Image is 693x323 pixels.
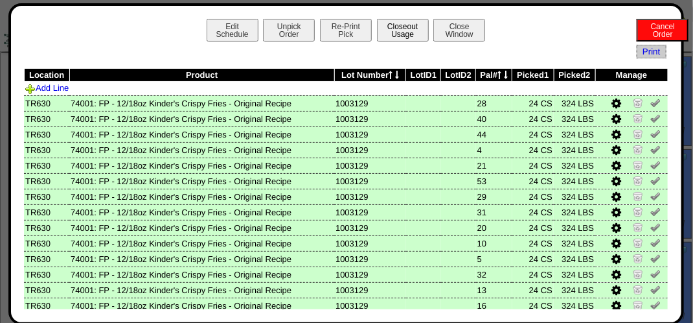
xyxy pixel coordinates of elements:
button: UnpickOrder [263,19,315,42]
button: EditSchedule [207,19,258,42]
td: 24 CS [512,282,554,298]
td: 28 [476,95,512,111]
td: 1003129 [334,298,406,313]
td: TR630 [24,173,69,189]
td: TR630 [24,158,69,173]
td: 1003129 [334,158,406,173]
td: 1003129 [334,204,406,220]
th: Pal# [476,69,512,82]
td: 324 LBS [554,173,595,189]
td: 4 [476,142,512,158]
img: Zero Item and Verify [633,269,643,279]
td: 44 [476,126,512,142]
img: Zero Item and Verify [633,128,643,139]
td: 74001: FP - 12/18oz Kinder's Crispy Fries - Original Recipe [69,142,334,158]
img: Zero Item and Verify [633,284,643,294]
td: 1003129 [334,282,406,298]
td: 324 LBS [554,126,595,142]
a: Print [637,45,666,58]
td: TR630 [24,204,69,220]
td: TR630 [24,251,69,267]
td: TR630 [24,298,69,313]
td: 29 [476,189,512,204]
img: Zero Item and Verify [633,113,643,123]
td: 74001: FP - 12/18oz Kinder's Crispy Fries - Original Recipe [69,220,334,235]
img: Zero Item and Verify [633,97,643,108]
img: Un-Verify Pick [650,300,661,310]
td: 74001: FP - 12/18oz Kinder's Crispy Fries - Original Recipe [69,282,334,298]
td: 324 LBS [554,158,595,173]
td: 74001: FP - 12/18oz Kinder's Crispy Fries - Original Recipe [69,95,334,111]
td: 74001: FP - 12/18oz Kinder's Crispy Fries - Original Recipe [69,267,334,282]
td: 324 LBS [554,220,595,235]
td: 24 CS [512,126,554,142]
td: 324 LBS [554,251,595,267]
td: 1003129 [334,251,406,267]
td: 24 CS [512,158,554,173]
td: TR630 [24,189,69,204]
img: Un-Verify Pick [650,222,661,232]
td: 74001: FP - 12/18oz Kinder's Crispy Fries - Original Recipe [69,189,334,204]
td: 21 [476,158,512,173]
img: Un-Verify Pick [650,269,661,279]
img: Zero Item and Verify [633,206,643,217]
td: 324 LBS [554,189,595,204]
td: 324 LBS [554,111,595,126]
td: 324 LBS [554,282,595,298]
img: Zero Item and Verify [633,222,643,232]
td: 24 CS [512,267,554,282]
button: Re-PrintPick [320,19,372,42]
img: Un-Verify Pick [650,206,661,217]
img: Add Item to Order [25,84,36,94]
td: 24 CS [512,173,554,189]
td: 324 LBS [554,204,595,220]
img: Zero Item and Verify [633,175,643,185]
th: Picked2 [554,69,595,82]
td: 74001: FP - 12/18oz Kinder's Crispy Fries - Original Recipe [69,111,334,126]
td: 24 CS [512,251,554,267]
button: CancelOrder [637,19,688,42]
td: 74001: FP - 12/18oz Kinder's Crispy Fries - Original Recipe [69,235,334,251]
td: TR630 [24,95,69,111]
td: 5 [476,251,512,267]
td: TR630 [24,111,69,126]
td: 74001: FP - 12/18oz Kinder's Crispy Fries - Original Recipe [69,158,334,173]
td: 74001: FP - 12/18oz Kinder's Crispy Fries - Original Recipe [69,251,334,267]
img: Zero Item and Verify [633,237,643,248]
th: LotID1 [406,69,441,82]
td: TR630 [24,126,69,142]
td: TR630 [24,282,69,298]
td: 24 CS [512,235,554,251]
td: 24 CS [512,189,554,204]
td: TR630 [24,235,69,251]
td: 24 CS [512,111,554,126]
img: Un-Verify Pick [650,284,661,294]
img: Un-Verify Pick [650,175,661,185]
img: Un-Verify Pick [650,128,661,139]
img: Zero Item and Verify [633,300,643,310]
td: 1003129 [334,189,406,204]
td: 24 CS [512,220,554,235]
td: 1003129 [334,126,406,142]
td: 1003129 [334,220,406,235]
th: Location [24,69,69,82]
td: 324 LBS [554,298,595,313]
td: 10 [476,235,512,251]
td: 40 [476,111,512,126]
img: Un-Verify Pick [650,237,661,248]
a: Add Line [25,83,69,93]
td: 24 CS [512,298,554,313]
img: Zero Item and Verify [633,191,643,201]
img: Zero Item and Verify [633,253,643,263]
th: Picked1 [512,69,554,82]
img: Un-Verify Pick [650,253,661,263]
td: 53 [476,173,512,189]
th: Product [69,69,334,82]
td: 1003129 [334,235,406,251]
td: 324 LBS [554,95,595,111]
a: CloseWindow [432,29,486,39]
button: CloseoutUsage [377,19,429,42]
img: Un-Verify Pick [650,160,661,170]
td: 324 LBS [554,267,595,282]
